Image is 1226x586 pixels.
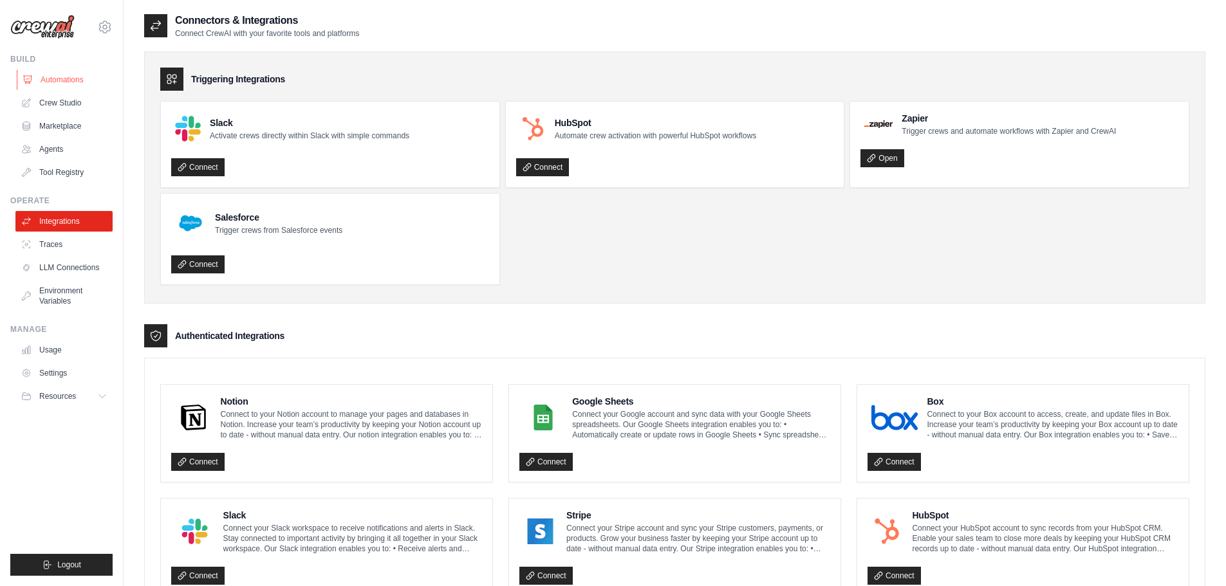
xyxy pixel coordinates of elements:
h4: Slack [223,509,482,522]
a: Connect [868,453,921,471]
a: Connect [171,255,225,273]
a: Agents [15,139,113,160]
a: Marketplace [15,116,113,136]
h2: Connectors & Integrations [175,13,359,28]
h4: HubSpot [555,116,756,129]
img: Slack Logo [175,518,214,544]
h4: Salesforce [215,211,342,224]
h4: Zapier [902,112,1116,125]
div: Manage [10,324,113,334]
img: HubSpot Logo [871,518,903,544]
button: Logout [10,554,113,576]
h4: HubSpot [912,509,1178,522]
img: Google Sheets Logo [523,405,563,430]
a: Open [860,149,904,167]
p: Connect your Stripe account and sync your Stripe customers, payments, or products. Grow your busi... [566,523,830,554]
a: Connect [519,453,573,471]
a: Settings [15,363,113,383]
a: Connect [171,158,225,176]
img: Box Logo [871,405,918,430]
img: Notion Logo [175,405,212,430]
a: Automations [17,69,114,90]
a: Connect [171,453,225,471]
img: HubSpot Logo [520,116,546,142]
a: Connect [516,158,570,176]
h4: Box [927,395,1178,408]
p: Connect your HubSpot account to sync records from your HubSpot CRM. Enable your sales team to clo... [912,523,1178,554]
p: Connect to your Box account to access, create, and update files in Box. Increase your team’s prod... [927,409,1178,440]
a: LLM Connections [15,257,113,278]
p: Automate crew activation with powerful HubSpot workflows [555,131,756,141]
p: Trigger crews and automate workflows with Zapier and CrewAI [902,126,1116,136]
button: Resources [15,386,113,407]
span: Logout [57,560,81,570]
a: Environment Variables [15,280,113,311]
div: Build [10,54,113,64]
img: Salesforce Logo [175,208,206,239]
h4: Notion [221,395,483,408]
img: Logo [10,15,75,39]
a: Connect [868,567,921,585]
img: Stripe Logo [523,518,557,544]
span: Resources [39,391,76,401]
img: Zapier Logo [864,120,893,128]
p: Trigger crews from Salesforce events [215,225,342,235]
p: Connect your Slack workspace to receive notifications and alerts in Slack. Stay connected to impo... [223,523,482,554]
p: Activate crews directly within Slack with simple commands [210,131,409,141]
h4: Google Sheets [572,395,830,408]
img: Slack Logo [175,116,201,142]
p: Connect to your Notion account to manage your pages and databases in Notion. Increase your team’s... [221,409,483,440]
a: Usage [15,340,113,360]
h3: Authenticated Integrations [175,329,284,342]
a: Crew Studio [15,93,113,113]
a: Integrations [15,211,113,232]
p: Connect your Google account and sync data with your Google Sheets spreadsheets. Our Google Sheets... [572,409,830,440]
h4: Stripe [566,509,830,522]
a: Tool Registry [15,162,113,183]
a: Connect [519,567,573,585]
h3: Triggering Integrations [191,73,285,86]
a: Traces [15,234,113,255]
p: Connect CrewAI with your favorite tools and platforms [175,28,359,39]
h4: Slack [210,116,409,129]
a: Connect [171,567,225,585]
div: Operate [10,196,113,206]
